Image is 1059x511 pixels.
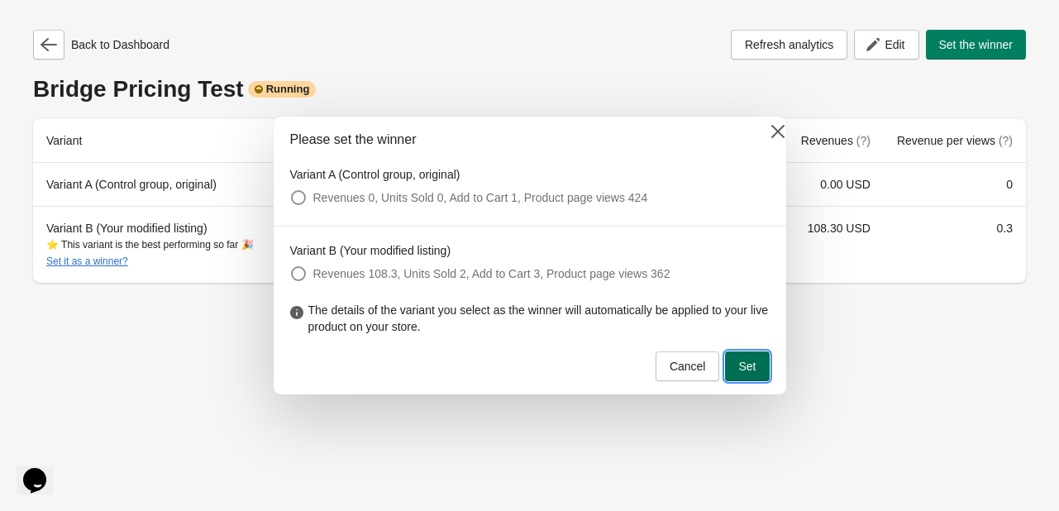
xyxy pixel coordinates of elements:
span: Revenues 108.3, Units Sold 2, Add to Cart 3, Product page views 362 [313,265,670,282]
legend: Variant B (Your modified listing) [290,242,451,259]
button: Set [725,351,769,381]
span: Revenues 0, Units Sold 0, Add to Cart 1, Product page views 424 [313,189,648,206]
iframe: chat widget [17,445,69,494]
div: The details of the variant you select as the winner will automatically be applied to your live pr... [274,302,786,351]
legend: Variant A (Control group, original) [290,166,460,183]
span: Set [738,360,756,373]
button: Cancel [656,351,720,381]
span: Cancel [670,360,706,373]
